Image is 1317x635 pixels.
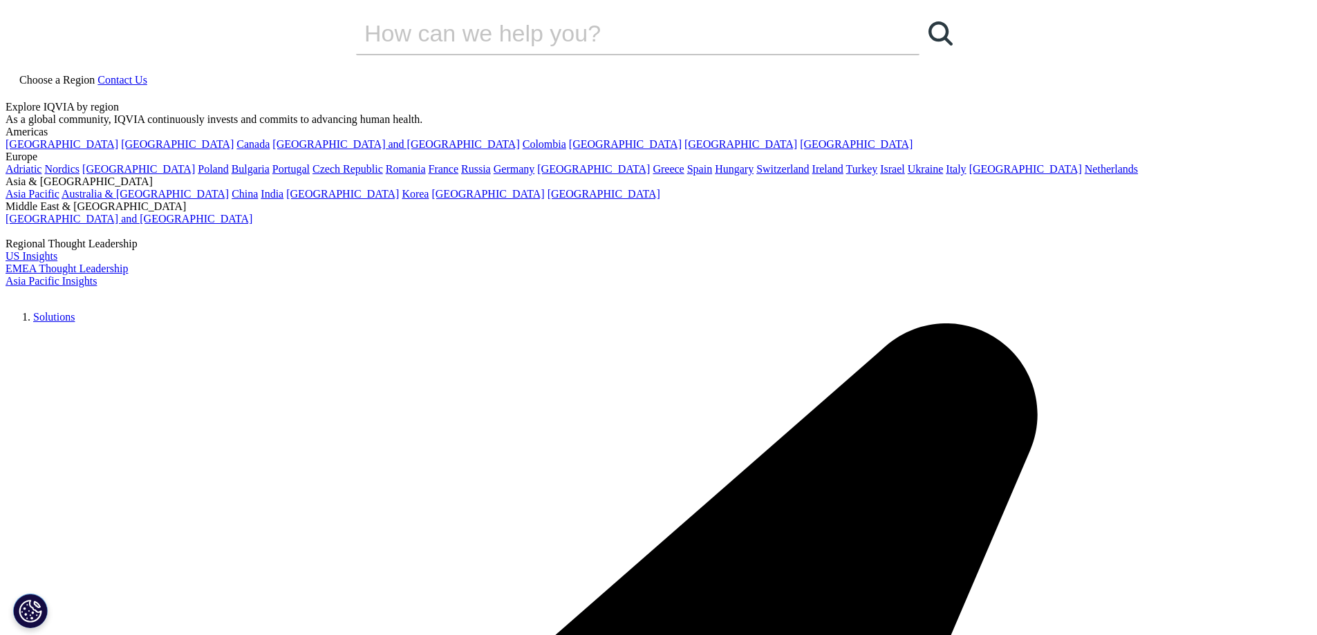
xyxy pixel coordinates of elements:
a: Adriatic [6,163,41,175]
a: Romania [386,163,426,175]
a: Germany [494,163,535,175]
a: [GEOGRAPHIC_DATA] [286,188,399,200]
a: [GEOGRAPHIC_DATA] and [GEOGRAPHIC_DATA] [272,138,519,150]
div: As a global community, IQVIA continuously invests and commits to advancing human health. [6,113,1311,126]
a: Asia Pacific Insights [6,275,97,287]
a: Ireland [812,163,843,175]
a: Netherlands [1085,163,1138,175]
div: Regional Thought Leadership [6,238,1311,250]
a: Israel [880,163,905,175]
a: France [429,163,459,175]
a: [GEOGRAPHIC_DATA] [684,138,797,150]
a: Bulgaria [232,163,270,175]
a: Asia Pacific [6,188,59,200]
svg: Search [928,21,953,46]
a: [GEOGRAPHIC_DATA] [537,163,650,175]
div: Europe [6,151,1311,163]
span: Choose a Region [19,74,95,86]
a: Spain [687,163,712,175]
a: Greece [653,163,684,175]
a: [GEOGRAPHIC_DATA] and [GEOGRAPHIC_DATA] [6,213,252,225]
button: Cookies Settings [13,594,48,628]
a: Ukraine [908,163,944,175]
div: Americas [6,126,1311,138]
a: [GEOGRAPHIC_DATA] [82,163,195,175]
a: [GEOGRAPHIC_DATA] [969,163,1082,175]
a: Search [919,12,961,54]
a: Portugal [272,163,310,175]
a: Colombia [523,138,566,150]
a: Hungary [715,163,754,175]
div: Explore IQVIA by region [6,101,1311,113]
a: India [261,188,283,200]
a: [GEOGRAPHIC_DATA] [548,188,660,200]
a: [GEOGRAPHIC_DATA] [121,138,234,150]
a: EMEA Thought Leadership [6,263,128,274]
a: [GEOGRAPHIC_DATA] [6,138,118,150]
a: Poland [198,163,228,175]
a: Russia [461,163,491,175]
div: Middle East & [GEOGRAPHIC_DATA] [6,200,1311,213]
a: Turkey [846,163,878,175]
a: [GEOGRAPHIC_DATA] [431,188,544,200]
a: Korea [402,188,429,200]
a: China [232,188,258,200]
a: Solutions [33,311,75,323]
a: US Insights [6,250,57,262]
a: Nordics [44,163,80,175]
div: Asia & [GEOGRAPHIC_DATA] [6,176,1311,188]
a: [GEOGRAPHIC_DATA] [569,138,682,150]
a: Contact Us [97,74,147,86]
a: Czech Republic [312,163,383,175]
a: Switzerland [756,163,809,175]
a: Canada [236,138,270,150]
a: [GEOGRAPHIC_DATA] [800,138,913,150]
input: Search [356,12,880,54]
a: Italy [946,163,966,175]
a: Australia & [GEOGRAPHIC_DATA] [62,188,229,200]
